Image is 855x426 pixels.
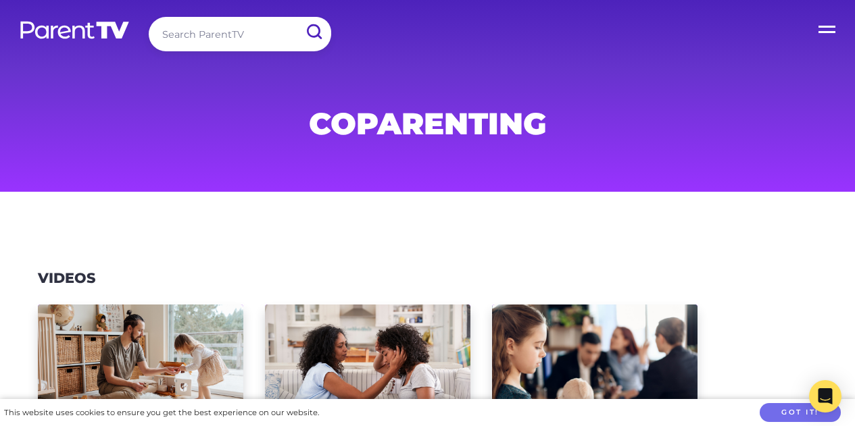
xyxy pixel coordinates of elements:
[296,17,331,47] input: Submit
[760,403,841,423] button: Got it!
[809,380,841,412] div: Open Intercom Messenger
[149,17,331,51] input: Search ParentTV
[19,20,130,40] img: parenttv-logo-white.4c85aaf.svg
[4,406,319,420] div: This website uses cookies to ensure you get the best experience on our website.
[102,110,754,137] h1: coparenting
[38,270,95,287] h3: Videos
